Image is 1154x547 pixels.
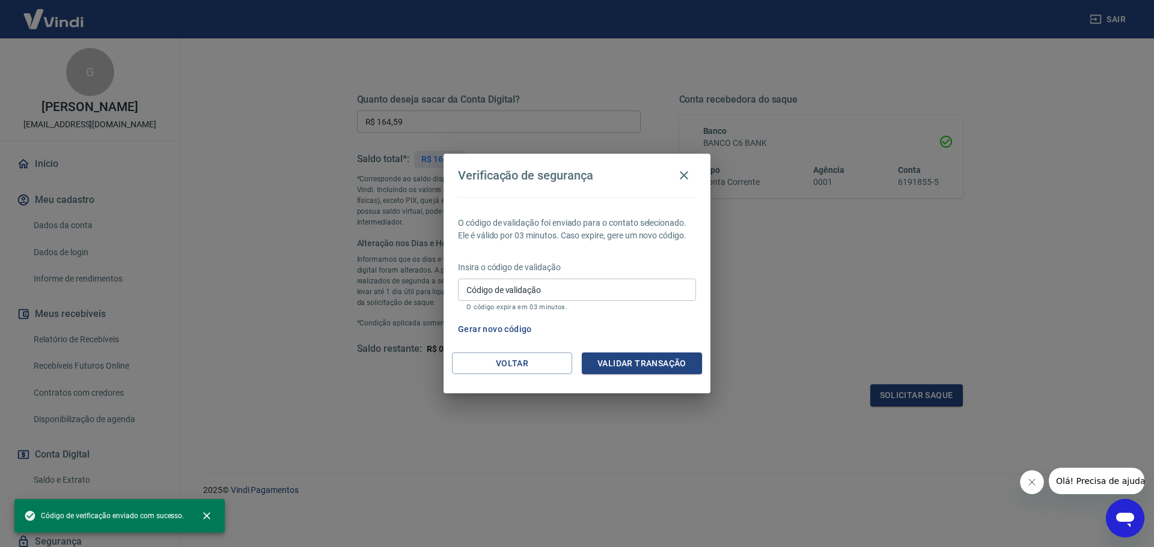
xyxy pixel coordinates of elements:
[1106,499,1144,537] iframe: Botão para abrir a janela de mensagens
[452,352,572,375] button: Voltar
[1020,470,1044,494] iframe: Fechar mensagem
[453,318,537,340] button: Gerar novo código
[458,168,593,183] h4: Verificação de segurança
[7,8,101,18] span: Olá! Precisa de ajuda?
[466,303,688,311] p: O código expira em 03 minutos.
[194,503,220,529] button: close
[458,261,696,274] p: Insira o código de validação
[24,510,184,522] span: Código de verificação enviado com sucesso.
[458,217,696,242] p: O código de validação foi enviado para o contato selecionado. Ele é válido por 03 minutos. Caso e...
[1049,468,1144,494] iframe: Mensagem da empresa
[582,352,702,375] button: Validar transação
